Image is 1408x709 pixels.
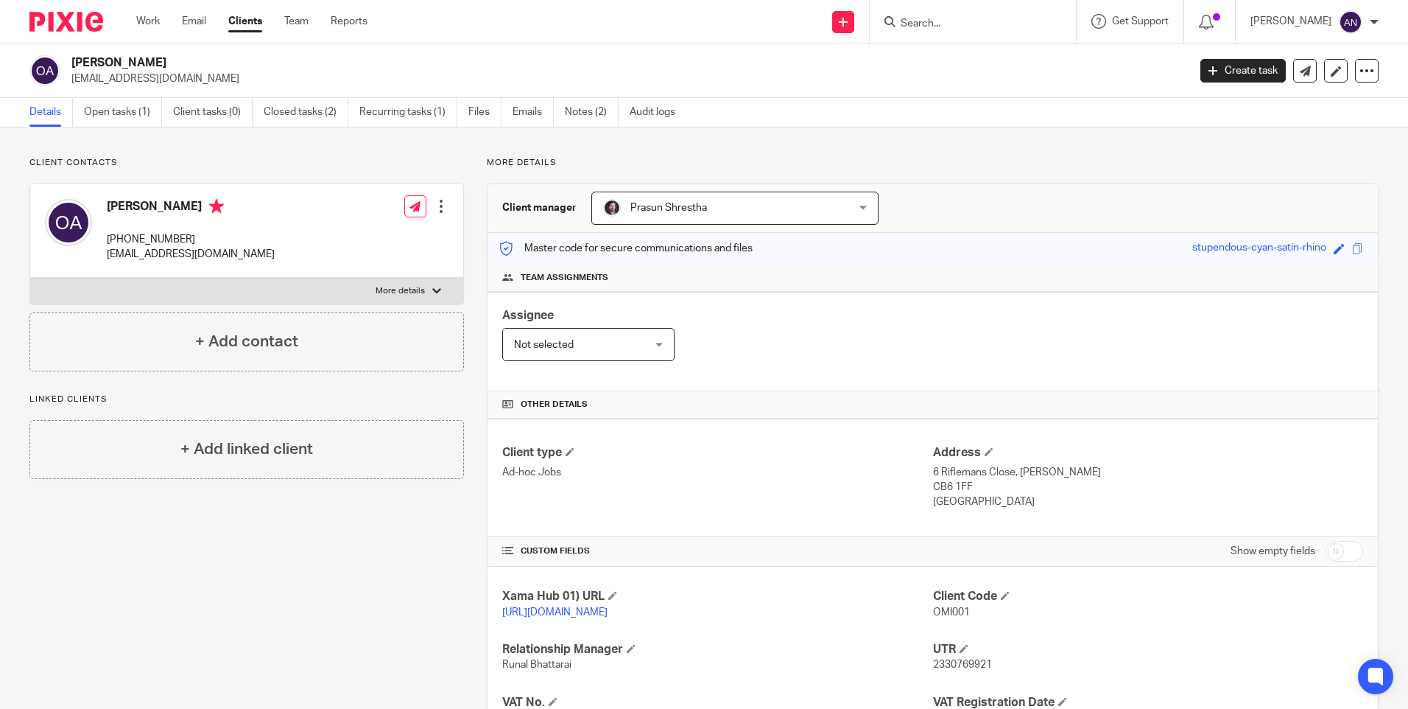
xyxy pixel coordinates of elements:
[84,98,162,127] a: Open tasks (1)
[933,607,970,618] span: OMI001
[209,199,224,214] i: Primary
[899,18,1032,31] input: Search
[630,203,707,213] span: Prasun Shrestha
[502,607,608,618] a: [URL][DOMAIN_NAME]
[284,14,309,29] a: Team
[29,98,73,127] a: Details
[521,272,608,284] span: Team assignments
[359,98,457,127] a: Recurring tasks (1)
[502,200,577,215] h3: Client manager
[107,247,275,262] p: [EMAIL_ADDRESS][DOMAIN_NAME]
[521,399,588,411] span: Other details
[1112,16,1169,27] span: Get Support
[502,310,554,321] span: Assignee
[45,199,92,246] img: svg%3E
[136,14,160,29] a: Work
[71,71,1178,86] p: [EMAIL_ADDRESS][DOMAIN_NAME]
[1250,14,1331,29] p: [PERSON_NAME]
[502,642,932,657] h4: Relationship Manager
[107,232,275,247] p: [PHONE_NUMBER]
[180,438,313,461] h4: + Add linked client
[29,55,60,86] img: svg%3E
[502,545,932,557] h4: CUSTOM FIELDS
[29,157,464,169] p: Client contacts
[1339,10,1362,34] img: svg%3E
[502,465,932,480] p: Ad-hoc Jobs
[933,445,1363,461] h4: Address
[502,445,932,461] h4: Client type
[1200,59,1286,83] a: Create task
[514,340,574,350] span: Not selected
[502,660,571,670] span: Runal Bhattarai
[173,98,253,127] a: Client tasks (0)
[502,589,932,604] h4: Xama Hub 01) URL
[933,589,1363,604] h4: Client Code
[182,14,206,29] a: Email
[630,98,686,127] a: Audit logs
[29,12,103,32] img: Pixie
[933,660,992,670] span: 2330769921
[71,55,957,71] h2: [PERSON_NAME]
[264,98,348,127] a: Closed tasks (2)
[933,642,1363,657] h4: UTR
[331,14,367,29] a: Reports
[228,14,262,29] a: Clients
[29,394,464,405] p: Linked clients
[933,480,1363,495] p: CB6 1FF
[513,98,554,127] a: Emails
[376,285,425,297] p: More details
[195,330,298,353] h4: + Add contact
[499,241,753,256] p: Master code for secure communications and files
[933,465,1363,480] p: 6 Riflemans Close, [PERSON_NAME]
[107,199,275,217] h4: [PERSON_NAME]
[487,157,1379,169] p: More details
[1231,544,1315,559] label: Show empty fields
[603,199,621,217] img: Capture.PNG
[468,98,501,127] a: Files
[565,98,619,127] a: Notes (2)
[933,495,1363,509] p: [GEOGRAPHIC_DATA]
[1192,240,1326,257] div: stupendous-cyan-satin-rhino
